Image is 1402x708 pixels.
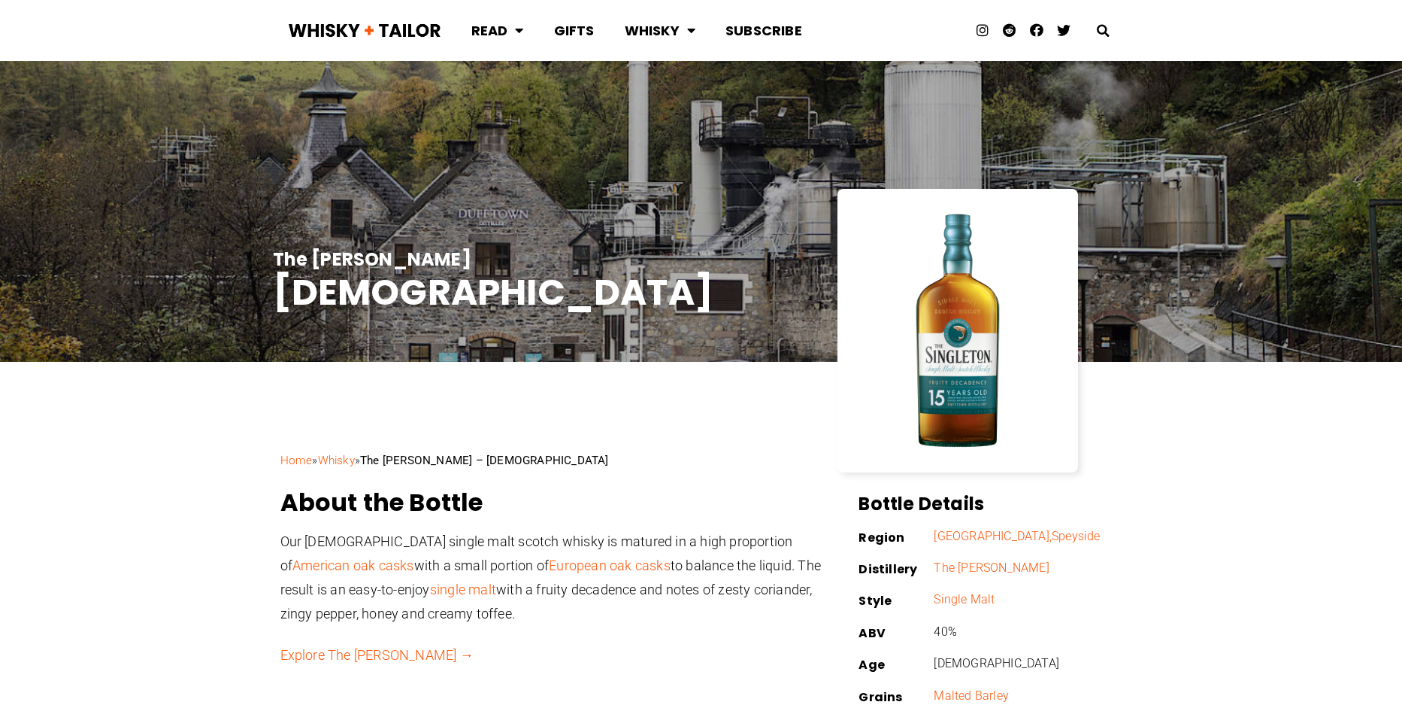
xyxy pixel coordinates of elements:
h2: About the Bottle [280,488,822,518]
a: Whisky [610,11,710,50]
p: 40% [934,624,1128,640]
a: European oak casks [549,558,671,573]
a: American oak casks [292,558,414,573]
span: » » [280,454,609,467]
a: Gifts [539,11,610,50]
p: Grains [858,692,934,703]
a: Whisky [318,454,355,467]
a: Subscribe [710,11,817,50]
a: The [PERSON_NAME] [273,247,471,272]
strong: The [PERSON_NAME] – [DEMOGRAPHIC_DATA] [360,454,609,467]
p: Region [858,533,934,543]
a: The [PERSON_NAME] [934,561,1049,575]
p: Distillery [858,564,934,575]
h2: Bottle Details [858,492,1128,516]
p: ABV [858,628,934,639]
a: Malted Barley [934,688,1009,703]
span: [GEOGRAPHIC_DATA] [934,529,1049,543]
span: Speyside [1052,529,1101,543]
a: Home [280,454,313,467]
h1: [DEMOGRAPHIC_DATA] [273,272,822,314]
p: Style [858,596,934,606]
a: Read [456,11,539,50]
img: Whisky + Tailor Logo [288,20,441,41]
a: single malt [430,582,496,597]
a: Explore The [PERSON_NAME] → [280,647,474,663]
p: [DEMOGRAPHIC_DATA] [934,655,1128,672]
a: [GEOGRAPHIC_DATA],Speyside [934,529,1100,543]
p: Our [DEMOGRAPHIC_DATA] single malt scotch whisky is matured in a high proportion of with a small ... [280,530,822,626]
img: The Singleton - 15 Year Old - Bottle [860,208,1055,453]
p: Age [858,660,934,670]
a: Single Malt [934,592,995,606]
